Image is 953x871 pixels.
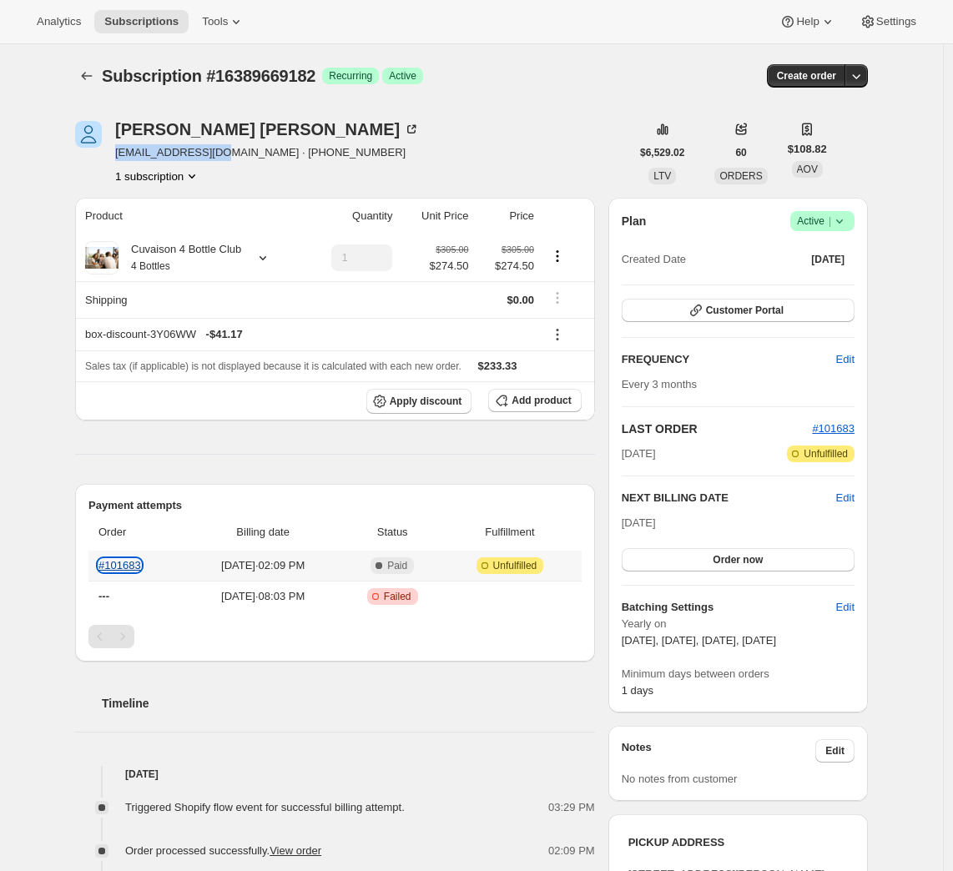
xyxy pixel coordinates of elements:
[75,766,595,783] h4: [DATE]
[389,69,416,83] span: Active
[544,289,571,307] button: Shipping actions
[473,198,539,234] th: Price
[876,15,916,28] span: Settings
[622,490,836,506] h2: NEXT BILLING DATE
[796,15,819,28] span: Help
[98,590,109,602] span: ---
[202,15,228,28] span: Tools
[27,10,91,33] button: Analytics
[384,590,411,603] span: Failed
[735,146,746,159] span: 60
[811,253,845,266] span: [DATE]
[628,834,848,851] h3: PICKUP ADDRESS
[829,214,831,228] span: |
[622,739,816,763] h3: Notes
[448,524,572,541] span: Fulfillment
[270,844,321,857] a: View order
[493,559,537,572] span: Unfulfilled
[767,64,846,88] button: Create order
[366,389,472,414] button: Apply discount
[397,198,473,234] th: Unit Price
[85,326,534,343] div: box-discount-3Y06WW
[622,548,855,571] button: Order now
[836,599,855,616] span: Edit
[713,553,763,566] span: Order now
[115,168,200,184] button: Product actions
[622,773,738,785] span: No notes from customer
[88,625,582,648] nav: Pagination
[826,346,865,373] button: Edit
[622,351,836,368] h2: FREQUENCY
[797,213,848,229] span: Active
[429,258,468,274] span: $274.50
[88,497,582,514] h2: Payment attempts
[640,146,684,159] span: $6,529.02
[836,490,855,506] button: Edit
[189,557,336,574] span: [DATE] · 02:09 PM
[622,299,855,322] button: Customer Portal
[777,69,836,83] span: Create order
[630,141,694,164] button: $6,529.02
[544,247,571,265] button: Product actions
[719,170,762,182] span: ORDERS
[387,559,407,572] span: Paid
[507,294,534,306] span: $0.00
[653,170,671,182] span: LTV
[788,141,827,158] span: $108.82
[115,144,420,161] span: [EMAIL_ADDRESS][DOMAIN_NAME] · [PHONE_NUMBER]
[206,326,243,343] span: - $41.17
[75,198,303,234] th: Product
[192,10,255,33] button: Tools
[622,251,686,268] span: Created Date
[622,446,656,462] span: [DATE]
[478,258,534,274] span: $274.50
[812,422,855,435] a: #101683
[75,121,102,148] span: Stephanie Dubin
[825,744,845,758] span: Edit
[622,516,656,529] span: [DATE]
[826,594,865,621] button: Edit
[75,64,98,88] button: Subscriptions
[94,10,189,33] button: Subscriptions
[98,559,141,571] a: #101683
[102,695,595,712] h2: Timeline
[131,260,170,272] small: 4 Bottles
[548,843,595,859] span: 02:09 PM
[189,524,336,541] span: Billing date
[104,15,179,28] span: Subscriptions
[118,241,241,274] div: Cuvaison 4 Bottle Club
[622,378,697,390] span: Every 3 months
[725,141,756,164] button: 60
[548,799,595,816] span: 03:29 PM
[622,599,836,616] h6: Batching Settings
[622,213,647,229] h2: Plan
[115,121,420,138] div: [PERSON_NAME] [PERSON_NAME]
[804,447,848,461] span: Unfulfilled
[125,801,405,813] span: Triggered Shopify flow event for successful billing attempt.
[346,524,438,541] span: Status
[815,739,855,763] button: Edit
[88,514,184,551] th: Order
[502,244,534,254] small: $305.00
[512,394,571,407] span: Add product
[102,67,315,85] span: Subscription #16389669182
[706,304,784,317] span: Customer Portal
[797,164,818,175] span: AOV
[812,420,855,437] button: #101683
[622,666,855,682] span: Minimum days between orders
[488,389,581,412] button: Add product
[622,420,813,437] h2: LAST ORDER
[189,588,336,605] span: [DATE] · 08:03 PM
[37,15,81,28] span: Analytics
[125,844,321,857] span: Order processed successfully.
[622,634,776,647] span: [DATE], [DATE], [DATE], [DATE]
[75,281,303,318] th: Shipping
[622,616,855,632] span: Yearly on
[836,351,855,368] span: Edit
[801,248,855,271] button: [DATE]
[622,684,653,697] span: 1 days
[478,360,517,372] span: $233.33
[769,10,845,33] button: Help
